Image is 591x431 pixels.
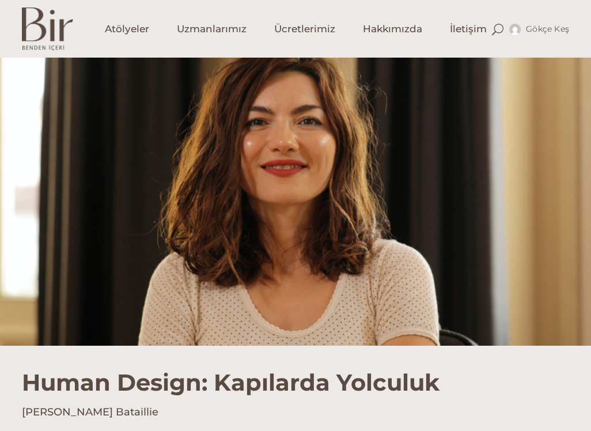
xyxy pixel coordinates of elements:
[450,22,487,36] span: İletişim
[105,22,149,36] span: Atölyeler
[177,22,247,36] span: Uzmanlarımız
[363,22,422,36] span: Hakkımızda
[274,22,335,36] span: Ücretlerimiz
[22,346,569,396] h1: Human Design: Kapılarda Yolculuk
[22,405,569,419] h4: [PERSON_NAME] Bataillie
[526,24,569,34] span: gökçe keş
